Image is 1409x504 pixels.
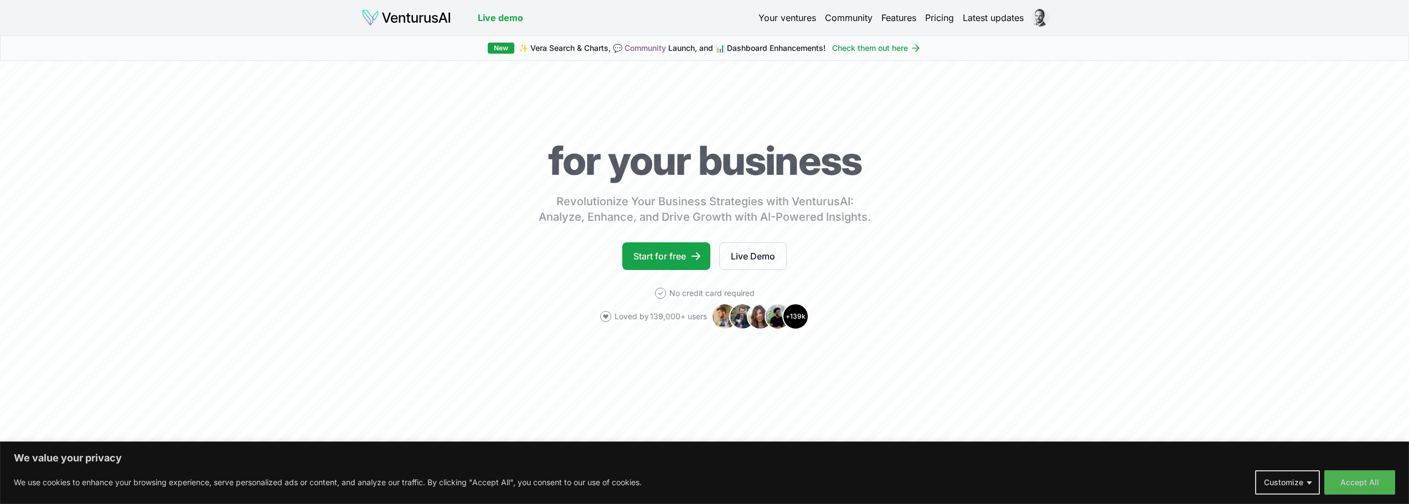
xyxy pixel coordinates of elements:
[519,43,825,54] span: ✨ Vera Search & Charts, 💬 Launch, and 📊 Dashboard Enhancements!
[765,303,791,330] img: Avatar 4
[622,242,710,270] a: Start for free
[719,242,787,270] a: Live Demo
[963,11,1024,24] a: Latest updates
[1255,470,1320,495] button: Customize
[747,303,773,330] img: Avatar 3
[881,11,916,24] a: Features
[832,43,921,54] a: Check them out here
[14,476,642,489] p: We use cookies to enhance your browsing experience, serve personalized ads or content, and analyz...
[1031,9,1049,27] img: ACg8ocL0bvcHvxez7E89uIjQDGFuknA6cO5fQjmm7H75svXfsh_ZXg-7=s96-c
[14,451,1395,465] p: We value your privacy
[711,303,738,330] img: Avatar 1
[925,11,954,24] a: Pricing
[362,9,451,27] img: logo
[1324,470,1395,495] button: Accept All
[478,11,523,24] a: Live demo
[758,11,816,24] a: Your ventures
[488,43,514,54] div: New
[624,43,666,53] a: Community
[825,11,873,24] a: Community
[729,303,756,330] img: Avatar 2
